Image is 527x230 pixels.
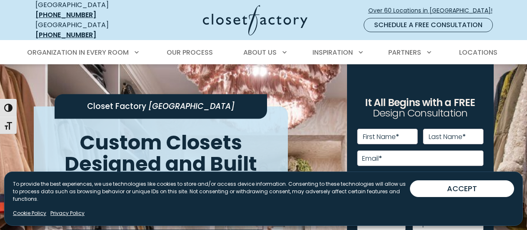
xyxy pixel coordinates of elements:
[27,48,129,57] span: Organization in Every Room
[35,30,96,40] a: [PHONE_NUMBER]
[429,134,466,140] label: Last Name
[35,10,96,20] a: [PHONE_NUMBER]
[167,48,213,57] span: Our Process
[13,180,410,203] p: To provide the best experiences, we use technologies like cookies to store and/or access device i...
[417,220,450,227] label: Zip Code
[364,18,493,32] a: Schedule a Free Consultation
[363,134,399,140] label: First Name
[368,6,499,15] span: Over 60 Locations in [GEOGRAPHIC_DATA]!
[459,48,497,57] span: Locations
[80,129,242,157] span: Custom Closets
[362,155,382,162] label: Email
[368,3,500,18] a: Over 60 Locations in [GEOGRAPHIC_DATA]!
[365,96,475,109] span: It All Begins with a FREE
[148,101,235,112] span: [GEOGRAPHIC_DATA]
[13,210,46,217] a: Cookie Policy
[87,101,146,112] span: Closet Factory
[82,162,263,200] span: [US_STATE]
[312,48,353,57] span: Inspiration
[35,20,137,40] div: [GEOGRAPHIC_DATA]
[21,41,506,64] nav: Primary Menu
[243,48,277,57] span: About Us
[50,210,85,217] a: Privacy Policy
[388,48,421,57] span: Partners
[373,106,468,120] span: Design Consultation
[58,150,257,199] span: Designed and Built in
[203,5,307,35] img: Closet Factory Logo
[410,180,514,197] button: ACCEPT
